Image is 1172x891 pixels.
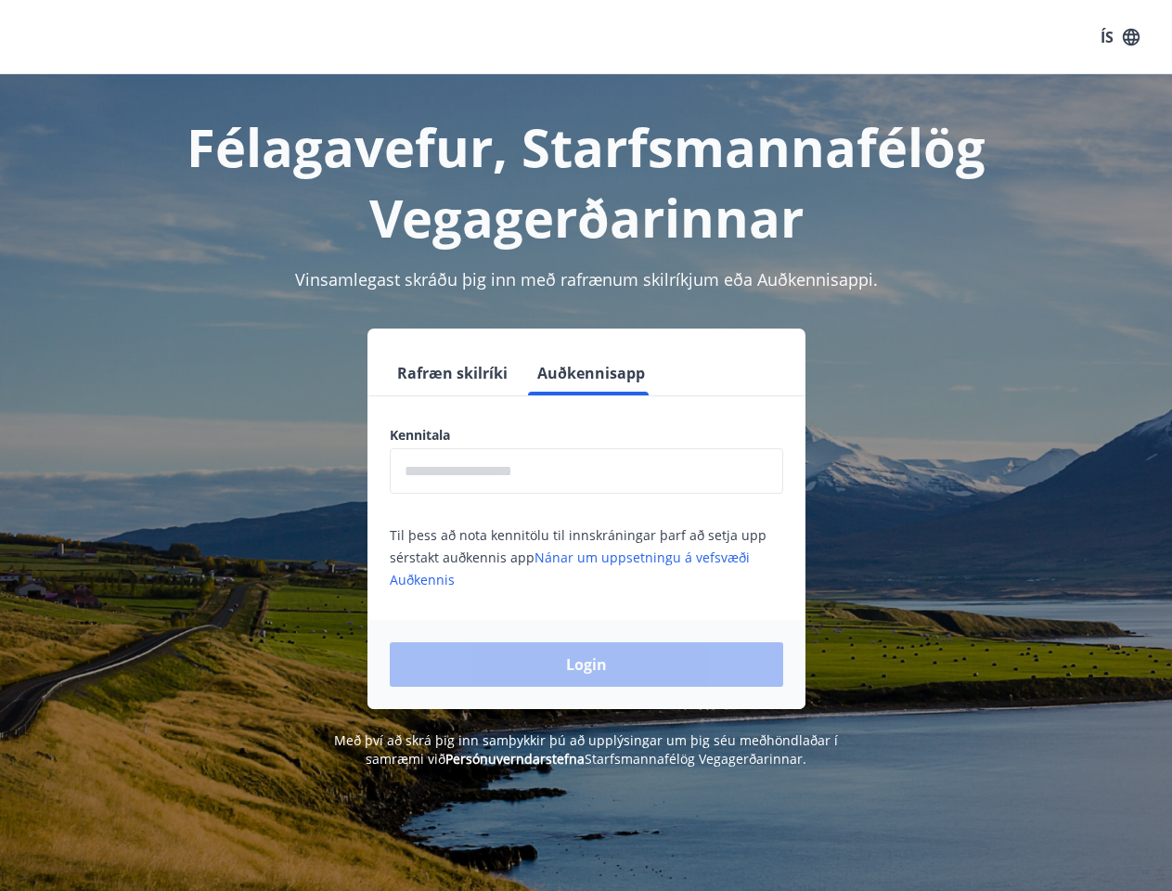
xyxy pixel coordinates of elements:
span: Vinsamlegast skráðu þig inn með rafrænum skilríkjum eða Auðkennisappi. [295,268,878,291]
button: Rafræn skilríki [390,351,515,395]
a: Nánar um uppsetningu á vefsvæði Auðkennis [390,549,750,588]
label: Kennitala [390,426,783,445]
button: ÍS [1090,20,1150,54]
span: Með því að skrá þig inn samþykkir þú að upplýsingar um þig séu meðhöndlaðar í samræmi við Starfsm... [334,731,838,768]
span: Til þess að nota kennitölu til innskráningar þarf að setja upp sérstakt auðkennis app [390,526,766,588]
h1: Félagavefur, Starfsmannafélög Vegagerðarinnar [22,111,1150,252]
button: Auðkennisapp [530,351,652,395]
a: Persónuverndarstefna [445,750,585,768]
